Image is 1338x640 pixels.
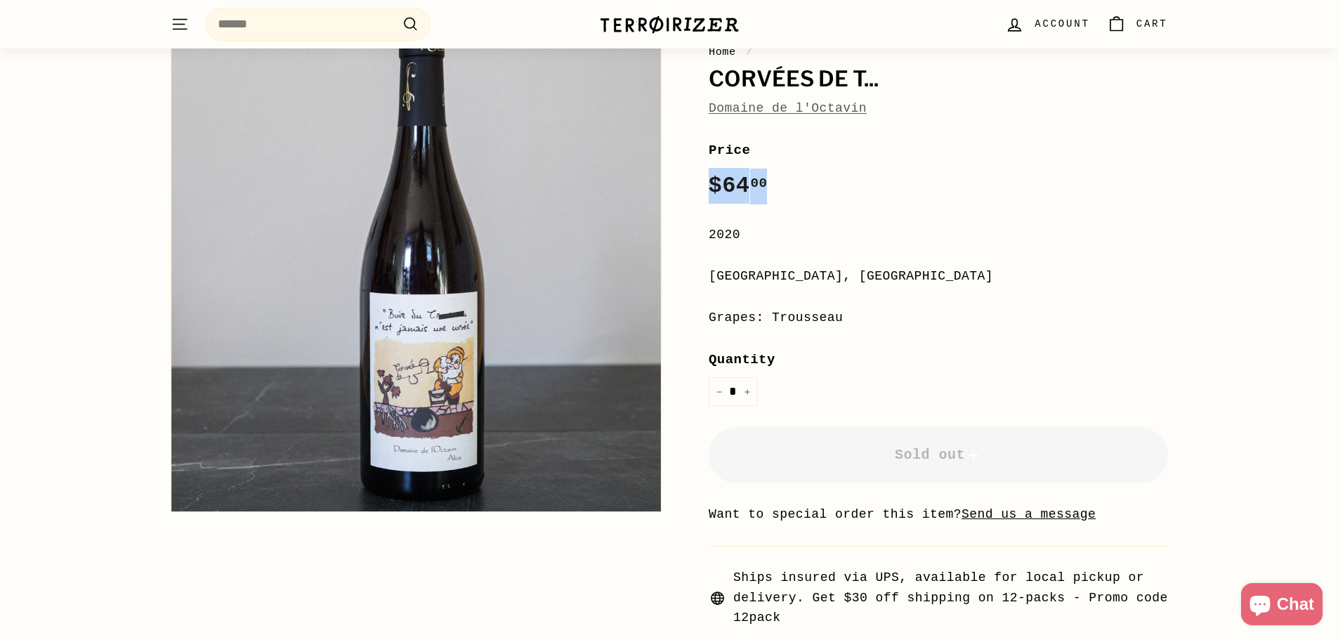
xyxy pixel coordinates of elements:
label: Price [709,140,1168,161]
span: Account [1035,16,1089,32]
img: Corvées de T... [171,22,661,511]
sup: 00 [750,176,767,191]
a: Domaine de l'Octavin [709,101,867,115]
button: Increase item quantity by one [737,377,758,406]
a: Account [997,4,1098,45]
label: Quantity [709,349,1168,370]
button: Sold out [709,427,1168,483]
a: Send us a message [962,507,1096,521]
input: quantity [709,377,758,406]
span: $64 [709,173,768,199]
span: Cart [1136,16,1168,32]
nav: breadcrumbs [709,44,1168,60]
a: Home [709,46,736,58]
li: Want to special order this item? [709,504,1168,525]
span: Ships insured via UPS, available for local pickup or delivery. Get $30 off shipping on 12-packs -... [733,568,1168,628]
inbox-online-store-chat: Shopify online store chat [1237,583,1327,629]
span: / [742,46,756,58]
div: 2020 [709,225,1168,245]
h1: Corvées de T... [709,67,1168,91]
div: Grapes: Trousseau [709,308,1168,328]
span: Sold out [894,447,981,463]
button: Reduce item quantity by one [709,377,730,406]
div: [GEOGRAPHIC_DATA], [GEOGRAPHIC_DATA] [709,266,1168,287]
a: Cart [1098,4,1176,45]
